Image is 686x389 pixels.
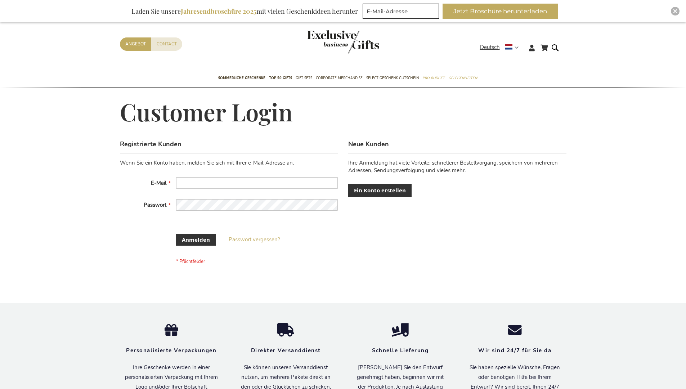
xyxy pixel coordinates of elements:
[348,159,566,175] p: Ihre Anmeldung hat viele Vorteile: schnellerer Bestellvorgang, speichern von mehreren Adressen, S...
[218,70,265,88] a: Sommerliche geschenke
[144,201,166,209] span: Passwort
[363,4,441,21] form: marketing offers and promotions
[126,347,216,354] strong: Personalisierte Verpackungen
[296,70,312,88] a: Gift Sets
[269,74,292,82] span: TOP 50 Gifts
[671,7,680,15] div: Close
[673,9,677,13] img: Close
[448,74,477,82] span: Gelegenheiten
[151,179,166,187] span: E-Mail
[372,347,429,354] strong: Schnelle Lieferung
[316,74,363,82] span: Corporate Merchandise
[307,30,379,54] img: Exclusive Business gifts logo
[151,37,182,51] a: Contact
[422,74,445,82] span: Pro Budget
[181,7,256,15] b: Jahresendbroschüre 2025
[176,234,216,246] button: Anmelden
[348,184,412,197] a: Ein Konto erstellen
[307,30,343,54] a: store logo
[354,187,406,194] span: Ein Konto erstellen
[480,43,500,52] span: Deutsch
[120,37,151,51] a: Angebot
[366,74,419,82] span: Select Geschenk Gutschein
[366,70,419,88] a: Select Geschenk Gutschein
[120,140,181,148] strong: Registrierte Kunden
[422,70,445,88] a: Pro Budget
[182,236,210,243] span: Anmelden
[218,74,265,82] span: Sommerliche geschenke
[176,177,338,189] input: E-Mail
[120,159,338,167] div: Wenn Sie ein Konto haben, melden Sie sich mit Ihrer e-Mail-Adresse an.
[229,236,280,243] a: Passwort vergessen?
[296,74,312,82] span: Gift Sets
[478,347,551,354] strong: Wir sind 24/7 für Sie da
[269,70,292,88] a: TOP 50 Gifts
[316,70,363,88] a: Corporate Merchandise
[448,70,477,88] a: Gelegenheiten
[363,4,439,19] input: E-Mail-Adresse
[120,96,293,127] span: Customer Login
[443,4,558,19] button: Jetzt Broschüre herunterladen
[251,347,321,354] strong: Direkter Versanddienst
[128,4,361,19] div: Laden Sie unsere mit vielen Geschenkideen herunter
[348,140,389,148] strong: Neue Kunden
